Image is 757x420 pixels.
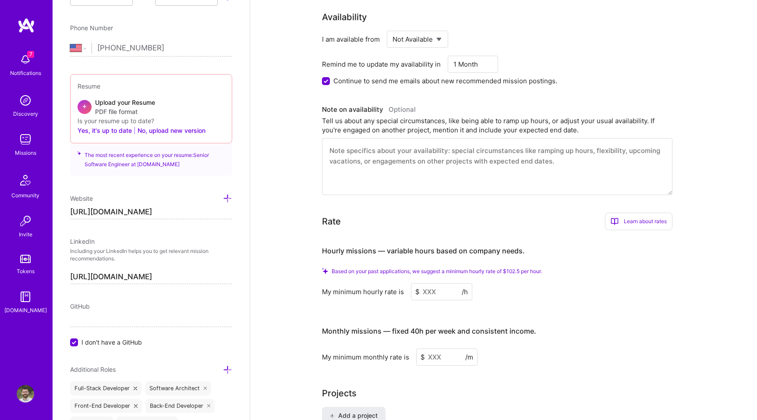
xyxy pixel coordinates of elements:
[78,98,225,116] div: +Upload your ResumePDF file format
[15,170,36,191] img: Community
[95,98,155,116] div: Upload your Resume
[70,303,90,310] span: GitHub
[15,148,36,157] div: Missions
[329,411,377,420] span: Add a project
[421,352,425,362] span: $
[322,287,404,296] div: My minimum hourly rate is
[17,131,34,148] img: teamwork
[605,213,672,230] div: Learn about rates
[322,11,367,24] div: Availability
[70,238,95,245] span: LinkedIn
[134,126,136,135] span: |
[204,387,207,390] i: icon Close
[465,352,473,362] span: /m
[14,385,36,402] a: User Avatar
[17,385,34,402] img: User Avatar
[27,51,34,58] span: 7
[17,267,35,276] div: Tokens
[81,338,142,347] span: I don't have a GitHub
[333,76,557,85] label: Continue to send me emails about new recommended mission postings.
[18,18,35,33] img: logo
[13,109,38,118] div: Discovery
[70,366,116,373] span: Additional Roles
[97,36,232,61] input: +1 (000) 000-0000
[17,92,34,109] img: discovery
[415,287,420,296] span: $
[78,125,132,136] button: Yes, it's up to date
[70,381,141,395] div: Full-Stack Developer
[11,191,39,200] div: Community
[322,215,341,228] div: Rate
[145,399,215,413] div: Back-End Developer
[322,352,409,362] div: My minimum monthly rate is
[134,387,137,390] i: icon Close
[20,255,31,263] img: tokens
[322,60,441,69] div: Remind me to update my availability in
[322,387,357,400] div: Projects
[70,205,232,219] input: http://...
[70,399,142,413] div: Front-End Developer
[332,268,542,274] span: Based on your past applications, we suggest a minimum hourly rate of $102.5 per hour.
[322,327,536,335] h4: Monthly missions — fixed 40h per week and consistent income.
[134,404,138,408] i: icon Close
[322,116,672,135] div: Tell us about any special circumstances, like being able to ramp up hours, or adjust your usual a...
[10,68,41,78] div: Notifications
[82,101,87,110] span: +
[70,248,232,263] p: Including your LinkedIn helps you to get relevant mission recommendations.
[145,381,212,395] div: Software Architect
[70,195,93,202] span: Website
[462,287,468,296] span: /h
[70,138,232,176] div: The most recent experience on your resume: Senior Software Engineer at [DOMAIN_NAME]
[17,212,34,230] img: Invite
[78,116,225,125] div: Is your resume up to date?
[389,105,416,114] span: Optional
[17,51,34,68] img: bell
[77,150,81,157] i: icon SuggestedTeams
[17,288,34,306] img: guide book
[19,230,32,239] div: Invite
[416,349,478,366] input: XXX
[322,35,380,44] div: I am available from
[138,125,205,136] button: No, upload new version
[322,103,416,116] div: Note on availability
[322,247,525,255] h4: Hourly missions — variable hours based on company needs.
[78,82,100,90] span: Resume
[4,306,47,315] div: [DOMAIN_NAME]
[95,107,155,116] span: PDF file format
[322,268,328,274] i: Check
[611,217,619,225] i: icon BookOpen
[70,24,113,32] span: Phone Number
[411,283,472,300] input: XXX
[329,413,334,418] i: icon PlusBlack
[207,404,211,408] i: icon Close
